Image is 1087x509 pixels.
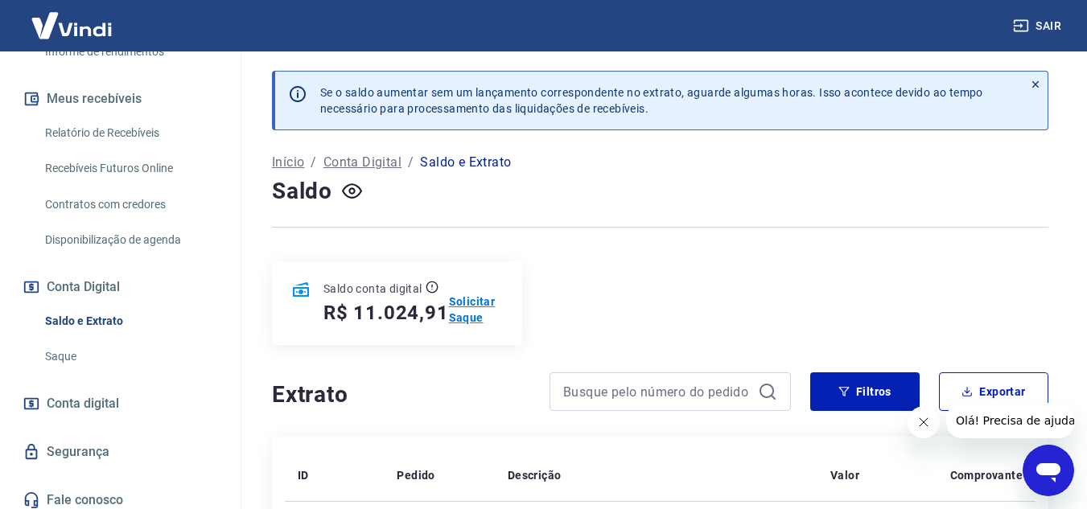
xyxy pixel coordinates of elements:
[449,293,503,326] a: Solicitar Saque
[272,379,530,411] h4: Extrato
[810,372,920,411] button: Filtros
[946,403,1074,438] iframe: Mensagem da empresa
[39,117,221,150] a: Relatório de Recebíveis
[397,467,434,483] p: Pedido
[19,386,221,421] a: Conta digital
[830,467,859,483] p: Valor
[323,281,422,297] p: Saldo conta digital
[19,1,124,50] img: Vindi
[19,269,221,305] button: Conta Digital
[39,340,221,373] a: Saque
[311,153,316,172] p: /
[39,35,221,68] a: Informe de rendimentos
[939,372,1048,411] button: Exportar
[47,392,119,415] span: Conta digital
[323,153,401,172] a: Conta Digital
[39,305,221,338] a: Saldo e Extrato
[39,152,221,185] a: Recebíveis Futuros Online
[1010,11,1068,41] button: Sair
[19,81,221,117] button: Meus recebíveis
[323,300,449,326] h5: R$ 11.024,91
[39,188,221,221] a: Contratos com credores
[508,467,562,483] p: Descrição
[908,406,940,438] iframe: Fechar mensagem
[420,153,511,172] p: Saldo e Extrato
[39,224,221,257] a: Disponibilização de agenda
[298,467,309,483] p: ID
[272,153,304,172] a: Início
[19,434,221,470] a: Segurança
[950,467,1023,483] p: Comprovante
[320,84,983,117] p: Se o saldo aumentar sem um lançamento correspondente no extrato, aguarde algumas horas. Isso acon...
[1023,445,1074,496] iframe: Botão para abrir a janela de mensagens
[408,153,414,172] p: /
[563,380,751,404] input: Busque pelo número do pedido
[10,11,135,24] span: Olá! Precisa de ajuda?
[272,175,332,207] h4: Saldo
